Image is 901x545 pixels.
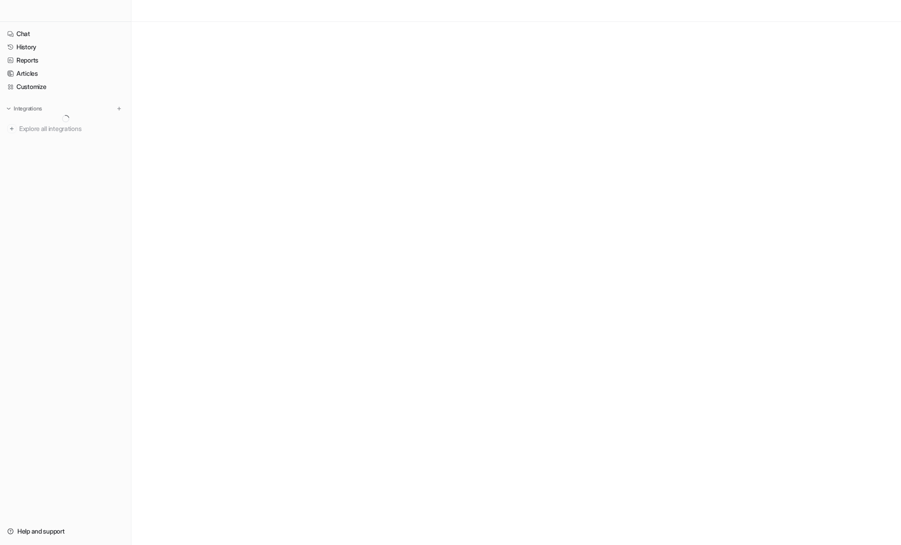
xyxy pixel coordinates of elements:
img: menu_add.svg [116,105,122,112]
a: Articles [4,67,127,80]
a: Customize [4,80,127,93]
span: Explore all integrations [19,121,124,136]
a: Explore all integrations [4,122,127,135]
a: History [4,41,127,53]
button: Integrations [4,104,45,113]
p: Integrations [14,105,42,112]
img: explore all integrations [7,124,16,133]
img: expand menu [5,105,12,112]
a: Reports [4,54,127,67]
a: Chat [4,27,127,40]
a: Help and support [4,525,127,538]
